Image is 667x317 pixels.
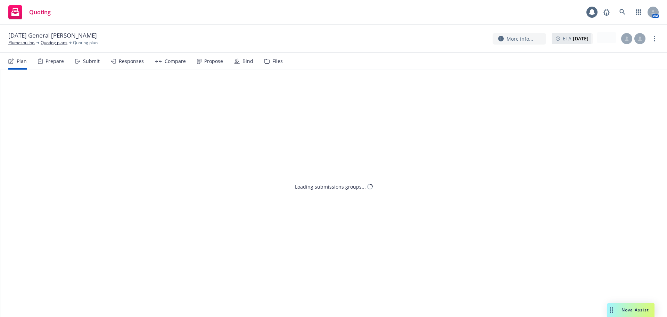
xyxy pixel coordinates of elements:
a: more [650,34,659,43]
a: Switch app [632,5,645,19]
div: Files [272,58,283,64]
button: Nova Assist [607,303,654,317]
div: Plan [17,58,27,64]
a: Plumeshu Inc. [8,40,35,46]
div: Compare [165,58,186,64]
div: Responses [119,58,144,64]
span: Quoting [29,9,51,15]
strong: [DATE] [573,35,588,42]
div: Loading submissions groups... [295,183,366,190]
div: Propose [204,58,223,64]
span: ETA : [563,35,588,42]
div: Bind [242,58,253,64]
span: More info... [507,35,533,42]
span: Quoting plan [73,40,98,46]
div: Drag to move [607,303,616,317]
a: Quoting [6,2,53,22]
span: Nova Assist [621,307,649,313]
a: Report a Bug [600,5,614,19]
a: Quoting plans [41,40,67,46]
a: Search [616,5,629,19]
span: [DATE] General [PERSON_NAME] [8,31,97,40]
div: Prepare [46,58,64,64]
button: More info... [493,33,546,45]
div: Submit [83,58,100,64]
